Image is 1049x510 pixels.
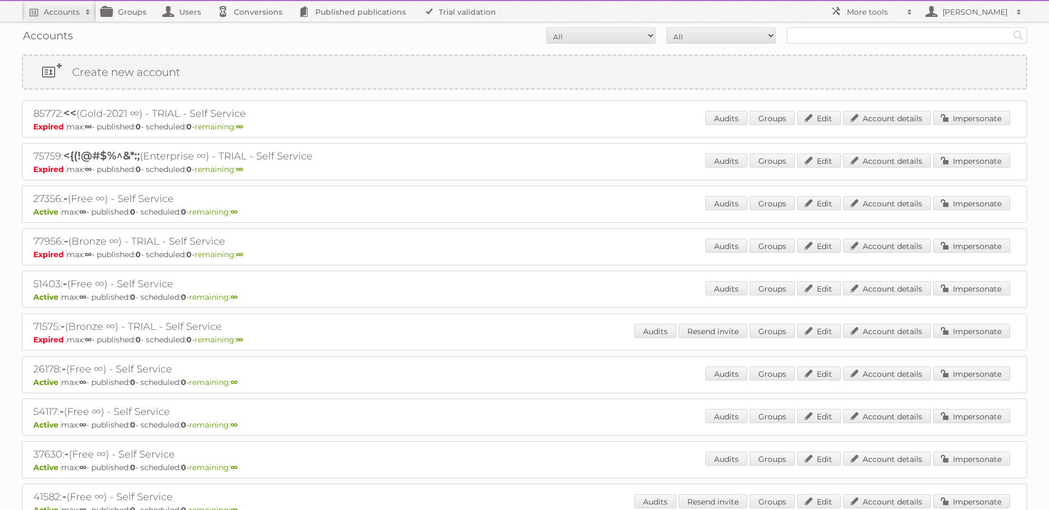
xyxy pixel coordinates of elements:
span: Active [33,420,61,430]
a: Impersonate [933,196,1010,210]
span: remaining: [189,377,238,387]
span: remaining: [195,164,243,174]
strong: ∞ [231,462,238,472]
strong: 0 [135,335,141,345]
span: remaining: [195,250,243,259]
strong: 0 [186,164,192,174]
a: Users [157,1,212,22]
p: max: - published: - scheduled: - [33,122,1016,132]
span: - [60,405,64,418]
span: - [64,234,68,247]
strong: 0 [130,462,135,472]
a: Conversions [212,1,293,22]
a: Impersonate [933,494,1010,508]
h2: 77956: (Bronze ∞) - TRIAL - Self Service [33,234,416,248]
a: Account details [843,281,931,295]
a: Groups [750,324,795,338]
strong: 0 [181,420,186,430]
strong: ∞ [231,207,238,217]
a: Edit [797,494,841,508]
strong: ∞ [85,122,92,132]
a: Groups [96,1,157,22]
p: max: - published: - scheduled: - [33,164,1016,174]
span: Active [33,292,61,302]
strong: 0 [181,207,186,217]
span: remaining: [195,122,243,132]
strong: 0 [130,292,135,302]
a: Account details [843,153,931,168]
h2: [PERSON_NAME] [940,7,1011,17]
strong: 0 [181,462,186,472]
span: - [63,277,67,290]
a: Account details [843,196,931,210]
a: Impersonate [933,366,1010,381]
a: Resend invite [679,494,747,508]
a: Account details [843,494,931,508]
strong: ∞ [231,377,238,387]
strong: 0 [186,335,192,345]
strong: ∞ [79,377,86,387]
a: Account details [843,452,931,466]
a: Impersonate [933,324,1010,338]
a: Groups [750,452,795,466]
a: Groups [750,111,795,125]
a: Account details [843,111,931,125]
a: Audits [705,409,747,423]
h2: 75759: (Enterprise ∞) - TRIAL - Self Service [33,149,416,163]
a: [PERSON_NAME] [918,1,1027,22]
strong: ∞ [236,164,243,174]
strong: 0 [181,377,186,387]
strong: ∞ [236,122,243,132]
a: Edit [797,111,841,125]
strong: ∞ [231,292,238,302]
a: Audits [705,239,747,253]
strong: 0 [135,164,141,174]
a: Account details [843,324,931,338]
strong: ∞ [79,292,86,302]
strong: ∞ [85,164,92,174]
span: - [62,490,67,503]
span: Expired [33,122,67,132]
input: Search [1010,27,1027,44]
a: Groups [750,239,795,253]
a: Impersonate [933,153,1010,168]
a: Edit [797,239,841,253]
a: Groups [750,409,795,423]
span: Active [33,207,61,217]
strong: ∞ [236,250,243,259]
strong: 0 [130,377,135,387]
p: max: - published: - scheduled: - [33,292,1016,302]
span: <{(!@#$%^&*:; [63,149,140,162]
a: Accounts [22,1,96,22]
a: Groups [750,494,795,508]
span: - [61,319,65,333]
p: max: - published: - scheduled: - [33,335,1016,345]
a: Audits [634,494,676,508]
span: remaining: [195,335,243,345]
a: Audits [705,111,747,125]
a: Groups [750,153,795,168]
a: Edit [797,452,841,466]
a: Edit [797,196,841,210]
h2: 85772: (Gold-2021 ∞) - TRIAL - Self Service [33,106,416,121]
h2: 27356: (Free ∞) - Self Service [33,192,416,206]
span: Active [33,377,61,387]
span: Active [33,462,61,472]
strong: ∞ [85,335,92,345]
strong: 0 [186,122,192,132]
a: Audits [705,153,747,168]
a: Audits [705,281,747,295]
strong: ∞ [236,335,243,345]
a: Audits [705,366,747,381]
span: remaining: [189,292,238,302]
span: Expired [33,250,67,259]
span: remaining: [189,420,238,430]
span: - [64,447,69,460]
p: max: - published: - scheduled: - [33,462,1016,472]
strong: 0 [181,292,186,302]
strong: ∞ [231,420,238,430]
p: max: - published: - scheduled: - [33,207,1016,217]
a: Edit [797,409,841,423]
a: Groups [750,281,795,295]
a: Edit [797,324,841,338]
